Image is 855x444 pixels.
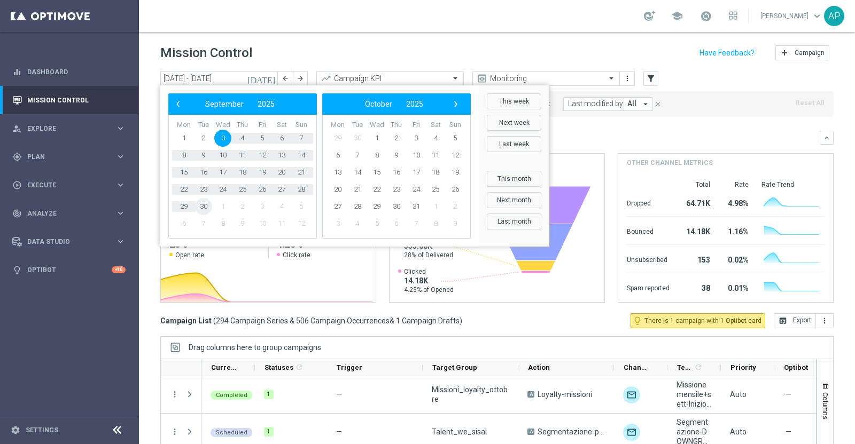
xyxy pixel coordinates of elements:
[27,125,115,132] span: Explore
[641,99,650,109] i: arrow_drop_down
[12,124,126,133] button: person_search Explore keyboard_arrow_right
[693,361,703,373] span: Calculate column
[624,363,649,371] span: Channel
[12,209,126,218] button: track_changes Analyze keyboard_arrow_right
[563,97,653,111] button: Last modified by: All arrow_drop_down
[774,316,834,324] multiple-options-button: Export to CSV
[171,97,185,111] button: ‹
[12,152,115,162] div: Plan
[293,164,310,181] span: 21
[487,171,541,187] button: This month
[487,136,541,152] button: Last week
[293,215,310,232] span: 12
[368,215,385,232] span: 5
[198,97,251,111] button: September
[195,147,212,164] span: 9
[234,181,251,198] span: 25
[408,147,425,164] span: 10
[293,181,310,198] span: 28
[234,198,251,215] span: 2
[115,208,126,218] i: keyboard_arrow_right
[388,181,405,198] span: 23
[282,75,289,82] i: arrow_back
[115,236,126,247] i: keyboard_arrow_right
[408,164,425,181] span: 17
[627,279,670,296] div: Spam reported
[426,121,446,130] th: weekday
[820,131,834,145] button: keyboard_arrow_down
[195,181,212,198] span: 23
[723,250,749,267] div: 0.02%
[27,154,115,160] span: Plan
[247,74,276,83] i: [DATE]
[213,316,216,326] span: (
[170,427,180,437] button: more_vert
[293,130,310,147] span: 7
[252,121,272,130] th: weekday
[214,198,231,215] span: 1
[216,429,247,436] span: Scheduled
[528,363,550,371] span: Action
[273,164,290,181] span: 20
[12,237,126,246] div: Data Studio keyboard_arrow_right
[115,123,126,133] i: keyboard_arrow_right
[786,390,791,399] span: —
[368,130,385,147] span: 1
[404,251,453,259] span: 28% of Delivered
[214,181,231,198] span: 24
[627,158,713,168] h4: Other channel metrics
[730,427,747,436] span: Auto
[297,75,304,82] i: arrow_forward
[283,251,310,259] span: Click rate
[12,153,126,161] button: gps_fixed Plan keyboard_arrow_right
[293,71,308,86] button: arrow_forward
[643,71,658,86] button: filter_alt
[12,152,22,162] i: gps_fixed
[12,86,126,114] div: Mission Control
[406,121,426,130] th: weekday
[160,45,252,61] h1: Mission Control
[408,198,425,215] span: 31
[538,427,605,437] span: Segmentazione-premio mensile
[677,363,693,371] span: Templates
[388,198,405,215] span: 30
[723,180,749,189] div: Rate
[367,121,387,130] th: weekday
[273,130,290,147] span: 6
[784,363,808,371] span: Optibot
[329,147,346,164] span: 6
[349,215,366,232] span: 4
[820,316,829,325] i: more_vert
[623,424,640,441] img: Optimail
[654,100,662,108] i: close
[27,58,126,86] a: Dashboard
[427,164,444,181] span: 18
[12,67,22,77] i: equalizer
[254,215,271,232] span: 10
[699,49,755,57] input: Have Feedback?
[11,425,20,435] i: settings
[12,58,126,86] div: Dashboard
[211,390,253,400] colored-tag: Completed
[27,86,126,114] a: Mission Control
[336,427,342,436] span: —
[396,316,460,326] span: 1 Campaign Drafts
[759,8,824,24] a: [PERSON_NAME]keyboard_arrow_down
[449,97,463,111] span: ›
[316,71,464,86] ng-select: Campaign KPI
[214,164,231,181] span: 17
[254,181,271,198] span: 26
[349,164,366,181] span: 14
[723,194,749,211] div: 4.98%
[349,130,366,147] span: 30
[174,121,194,130] th: weekday
[775,45,829,60] button: add Campaign
[694,363,703,371] i: refresh
[644,316,761,326] span: There is 1 campaign with 1 Optibot card
[273,181,290,198] span: 27
[160,71,278,86] input: Select date range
